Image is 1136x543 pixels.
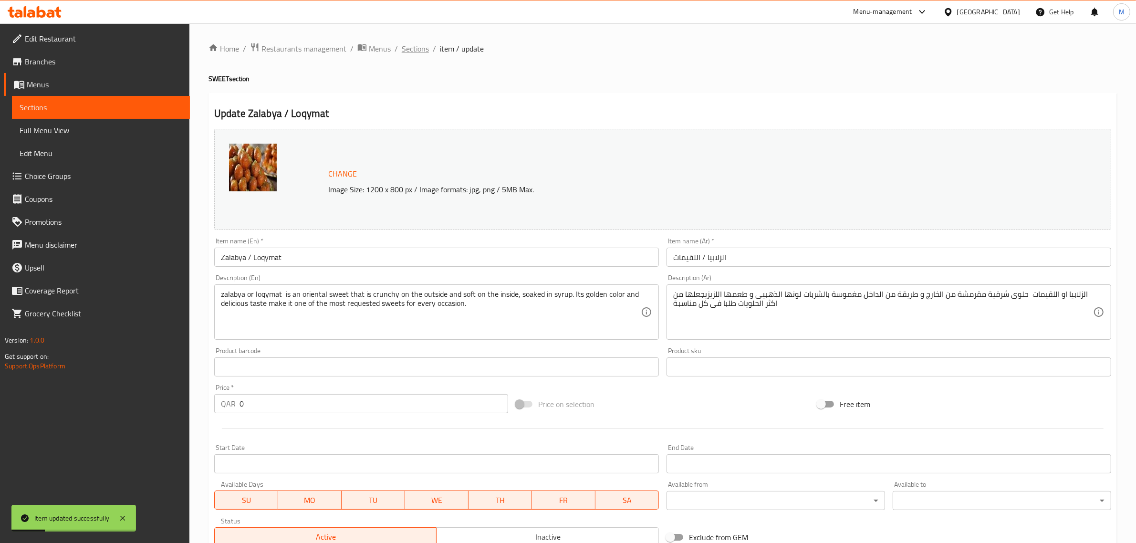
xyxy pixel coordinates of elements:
li: / [433,43,436,54]
span: Menu disclaimer [25,239,182,251]
a: Sections [12,96,190,119]
div: ​ [893,491,1111,510]
span: item / update [440,43,484,54]
li: / [243,43,246,54]
span: Coupons [25,193,182,205]
div: ​ [667,491,885,510]
nav: breadcrumb [208,42,1117,55]
h2: Update Zalabya / Loqymat [214,106,1111,121]
span: Branches [25,56,182,67]
button: MO [278,491,342,510]
button: WE [405,491,469,510]
span: Restaurants management [261,43,346,54]
a: Edit Menu [12,142,190,165]
a: Menu disclaimer [4,233,190,256]
button: FR [532,491,595,510]
span: FR [536,493,592,507]
input: Please enter product sku [667,357,1111,376]
a: Branches [4,50,190,73]
span: Edit Restaurant [25,33,182,44]
button: TU [342,491,405,510]
a: Sections [402,43,429,54]
button: SU [214,491,278,510]
a: Edit Restaurant [4,27,190,50]
span: Exclude from GEM [689,532,748,543]
a: Upsell [4,256,190,279]
img: ZALABIA638833302871039977.jpg [229,144,277,191]
span: SU [219,493,274,507]
span: M [1119,7,1125,17]
span: Price on selection [538,398,594,410]
h4: SWEET section [208,74,1117,84]
textarea: zalabya or loqymat is an oriental sweet that is crunchy on the outside and soft on the inside, so... [221,290,641,335]
span: Edit Menu [20,147,182,159]
a: Coupons [4,188,190,210]
input: Please enter price [240,394,508,413]
a: Home [208,43,239,54]
span: Version: [5,334,28,346]
a: Menus [357,42,391,55]
span: Full Menu View [20,125,182,136]
p: QAR [221,398,236,409]
span: Choice Groups [25,170,182,182]
span: Menus [27,79,182,90]
a: Coverage Report [4,279,190,302]
span: Promotions [25,216,182,228]
a: Promotions [4,210,190,233]
span: Grocery Checklist [25,308,182,319]
div: Menu-management [854,6,912,18]
span: Sections [20,102,182,113]
li: / [350,43,354,54]
span: Change [328,167,357,181]
a: Grocery Checklist [4,302,190,325]
a: Choice Groups [4,165,190,188]
button: SA [595,491,659,510]
a: Support.OpsPlatform [5,360,65,372]
p: Image Size: 1200 x 800 px / Image formats: jpg, png / 5MB Max. [324,184,975,195]
div: Item updated successfully [34,513,109,523]
span: Coverage Report [25,285,182,296]
input: Enter name En [214,248,659,267]
span: WE [409,493,465,507]
input: Enter name Ar [667,248,1111,267]
span: TH [472,493,528,507]
textarea: الزلابيا او اللقيمات حلوى شرقية مقرمشة من الخارج و طريقة من الداخل مغموسة بالشربات لونها الذهبيى ... [673,290,1093,335]
div: [GEOGRAPHIC_DATA] [957,7,1020,17]
span: Menus [369,43,391,54]
a: Menus [4,73,190,96]
span: Get support on: [5,350,49,363]
span: Upsell [25,262,182,273]
span: TU [345,493,401,507]
a: Restaurants management [250,42,346,55]
span: Free item [840,398,870,410]
li: / [395,43,398,54]
span: 1.0.0 [30,334,44,346]
span: MO [282,493,338,507]
a: Full Menu View [12,119,190,142]
span: SA [599,493,655,507]
input: Please enter product barcode [214,357,659,376]
button: TH [469,491,532,510]
button: Change [324,164,361,184]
